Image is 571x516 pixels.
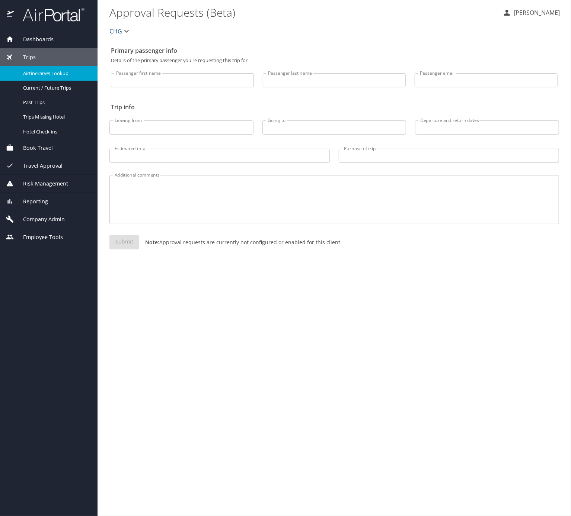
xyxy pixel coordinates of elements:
[23,128,89,135] span: Hotel Check-ins
[109,1,497,24] h1: Approval Requests (Beta)
[23,84,89,91] span: Current / Future Trips
[15,7,84,22] img: airportal-logo.png
[14,162,63,170] span: Travel Approval
[511,8,560,17] p: [PERSON_NAME]
[111,101,558,113] h2: Trip info
[111,58,558,63] p: Details of the primary passenger you're requesting this trip for
[23,99,89,106] span: Past Trips
[14,180,68,188] span: Risk Management
[145,239,159,246] strong: Note:
[14,53,36,61] span: Trips
[14,233,63,241] span: Employee Tools
[500,6,563,19] button: [PERSON_NAME]
[14,215,65,223] span: Company Admin
[139,238,340,246] p: Approval requests are currently not configured or enabled for this client
[23,113,89,120] span: Trips Missing Hotel
[7,7,15,22] img: icon-airportal.png
[14,35,54,43] span: Dashboards
[14,144,53,152] span: Book Travel
[14,197,48,206] span: Reporting
[109,26,122,36] span: CHG
[23,70,89,77] span: Airtinerary® Lookup
[106,24,134,39] button: CHG
[111,45,558,57] h2: Primary passenger info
